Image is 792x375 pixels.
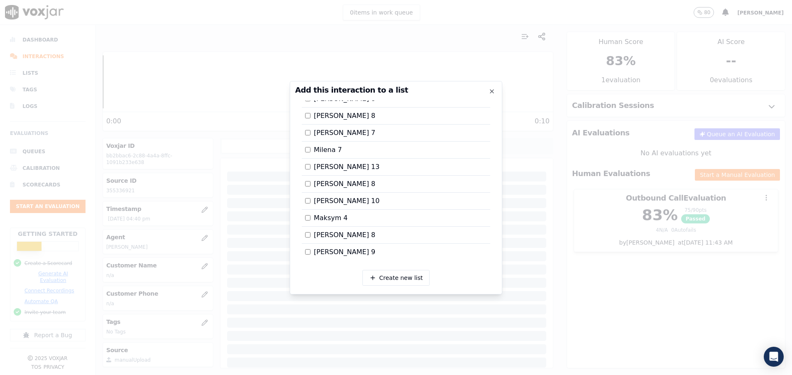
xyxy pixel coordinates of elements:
p: [PERSON_NAME] 13 [314,162,379,172]
button: Create new list [362,270,430,286]
input: [PERSON_NAME] 7 [305,130,310,135]
input: [PERSON_NAME] 8 [305,113,310,118]
p: [PERSON_NAME] 7 [314,128,375,138]
p: [PERSON_NAME] 9 [314,247,375,257]
input: Milena 7 [305,147,310,152]
input: [PERSON_NAME] 9 [305,249,310,255]
input: [PERSON_NAME] 13 [305,164,310,169]
p: Maksym 4 [314,213,348,223]
p: [PERSON_NAME] 8 [314,111,375,121]
div: Open Intercom Messenger [764,347,784,367]
p: [PERSON_NAME] 10 [314,196,379,206]
h2: Add this interaction to a list [295,86,497,94]
p: Milena 7 [314,145,342,155]
p: [PERSON_NAME] 8 [314,230,375,240]
input: [PERSON_NAME] 8 [305,232,310,238]
input: Maksym 4 [305,215,310,221]
input: [PERSON_NAME] 10 [305,198,310,203]
input: [PERSON_NAME] 8 [305,181,310,186]
p: [PERSON_NAME] 8 [314,179,375,189]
